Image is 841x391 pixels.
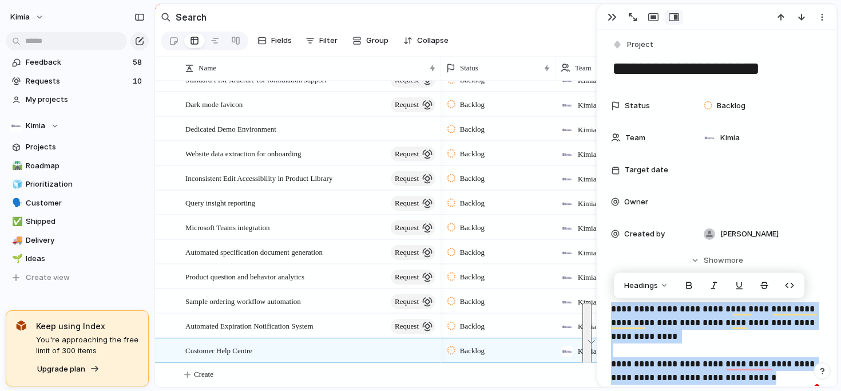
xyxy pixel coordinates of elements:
div: 🗣️ [12,196,20,210]
span: Automated Expiration Notification System [185,319,314,332]
button: Fields [253,31,296,50]
button: Project [610,37,657,53]
div: 🌱 [12,252,20,266]
span: Product question and behavior analytics [185,270,304,283]
h2: Search [176,10,207,24]
div: ✅ [12,215,20,228]
button: request [391,147,435,161]
span: Customer Help Centre [185,343,252,357]
span: Dedicated Demo Environment [185,122,276,135]
span: Customer [26,198,145,209]
span: Target date [625,164,668,176]
span: Created by [624,228,665,240]
span: 58 [133,57,144,68]
span: Roadmap [26,160,145,172]
span: request [395,220,419,236]
a: Requests10 [6,73,149,90]
span: Create [194,369,213,380]
span: Prioritization [26,179,145,190]
a: Feedback58 [6,54,149,71]
span: Owner [624,196,648,208]
span: 10 [133,76,144,87]
span: Status [625,100,650,112]
span: Team [575,62,592,74]
span: more [725,255,743,266]
span: Delivery [26,235,145,246]
button: 🗣️ [10,198,22,209]
span: Requests [26,76,129,87]
button: request [391,73,435,88]
span: Backlog [460,198,485,209]
a: 🗣️Customer [6,195,149,212]
span: Team [625,132,645,144]
span: Kimia [578,346,597,357]
span: Kimia [10,11,30,23]
span: Kimia [578,124,597,136]
span: Status [460,62,478,74]
span: Sample ordering workflow automation [185,294,301,307]
span: Website data extraction for onboarding [185,147,302,160]
button: Kimia [6,117,149,135]
button: Collapse [399,31,453,50]
span: Name [199,62,216,74]
span: Kimia [578,321,597,333]
a: 🛣️Roadmap [6,157,149,175]
span: Filter [319,35,338,46]
button: request [391,97,435,112]
button: Kimia [5,8,50,26]
span: Dark mode favicon [185,97,243,110]
button: 🛣️ [10,160,22,172]
a: 🚚Delivery [6,232,149,249]
button: 🚚 [10,235,22,246]
span: Show [704,255,724,266]
span: [PERSON_NAME] [720,228,779,240]
span: Automated specification document generation [185,245,323,258]
span: Backlog [460,321,485,332]
button: request [391,171,435,186]
div: 🛣️ [12,159,20,172]
span: My projects [26,94,145,105]
span: Kimia [578,173,597,185]
span: Inconsistent Edit Accessibility in Product Library [185,171,332,184]
span: Group [366,35,388,46]
span: Create view [26,272,70,283]
span: Kimia [578,198,597,210]
span: Kimia [578,223,597,234]
a: 🧊Prioritization [6,176,149,193]
span: Kimia [578,272,597,283]
span: Backlog [460,173,485,184]
span: request [395,294,419,310]
span: Backlog [460,345,485,357]
span: Query insight reporting [185,196,255,209]
span: request [395,244,419,260]
button: request [391,220,435,235]
span: Project [627,39,653,50]
button: request [391,294,435,309]
span: Kimia [578,100,597,111]
span: request [395,97,419,113]
span: Kimia [578,297,597,308]
button: request [391,270,435,285]
span: Ideas [26,253,145,264]
button: 🧊 [10,179,22,190]
span: Backlog [460,271,485,283]
a: 🌱Ideas [6,250,149,267]
span: Headings [624,280,658,291]
span: Microsoft Teams integration [185,220,270,234]
button: request [391,196,435,211]
a: ✅Shipped [6,213,149,230]
span: request [395,318,419,334]
button: Upgrade plan [34,361,103,377]
span: You're approaching the free limit of 300 items [36,334,139,357]
button: Group [347,31,394,50]
button: request [391,319,435,334]
span: Projects [26,141,145,153]
span: request [395,269,419,285]
span: request [395,195,419,211]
